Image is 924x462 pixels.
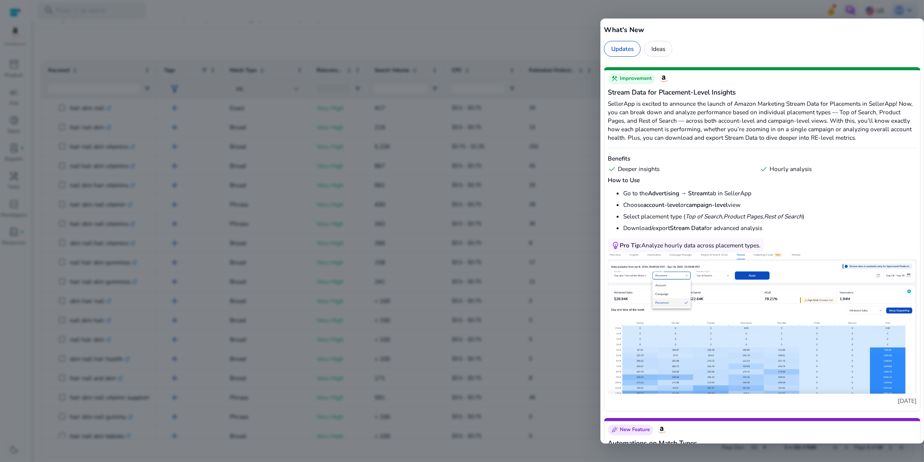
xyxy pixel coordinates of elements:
div: Ideas [644,41,672,57]
strong: campaign-level [686,201,728,209]
h6: Benefits [608,154,917,163]
img: Amazon [657,425,667,435]
div: Updates [604,41,641,57]
strong: Advertising → Stream [648,189,708,197]
span: check [760,165,768,173]
em: Product Pages [724,212,763,220]
h6: How to Use [608,176,917,184]
li: Go to the tab in SellerApp [623,189,917,198]
li: Download/export for advanced analysis [623,224,917,232]
li: Choose or view [623,201,917,209]
span: emoji_objects [611,241,620,250]
h5: Automations on Match Types [608,438,917,448]
h5: Stream Data for Placement-Level Insights [608,87,917,97]
div: Analyze hourly data across placement types. [620,241,761,250]
em: Top of Search [685,212,722,220]
span: New Feature [620,426,650,433]
span: check [608,165,616,173]
div: Hourly analysis [760,165,908,173]
strong: account-level [643,201,680,209]
span: Pro Tip: [620,241,641,249]
span: construction [611,75,618,82]
span: celebration [611,426,618,433]
strong: Stream Data [670,224,704,232]
h5: What's New [604,25,921,35]
img: Amazon [659,74,669,84]
div: Deeper insights [608,165,756,173]
li: Select placement type ( , , ) [623,212,917,221]
p: SellerApp is excited to announce the launch of Amazon Marketing Stream Data for Placements in Sel... [608,100,917,142]
span: Improvement [620,75,652,82]
img: Stream Data for Placement-Level Insights [608,252,917,394]
p: [DATE] [608,397,917,405]
em: Rest of Search [764,212,802,220]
